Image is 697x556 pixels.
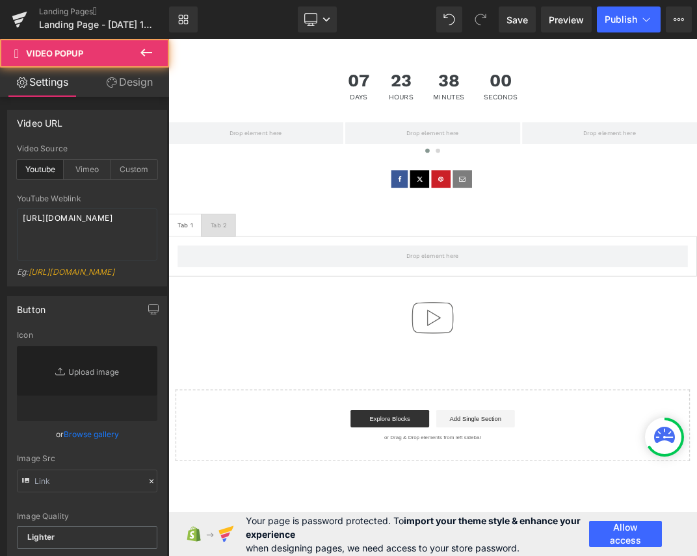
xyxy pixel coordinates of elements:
[666,6,692,32] button: More
[64,160,111,179] div: Vimeo
[246,515,581,540] strong: import your theme style & enhance your experience
[39,6,169,17] a: Landing Pages
[14,270,36,284] div: Tab 1
[17,144,157,153] div: Video Source
[352,373,435,457] img: Video
[17,110,63,129] div: Video URL
[394,49,441,81] span: 38
[597,6,661,32] button: Publish
[328,49,365,81] span: 23
[17,427,157,441] div: or
[589,521,662,547] button: Allow access
[17,454,157,463] div: Image Src
[17,267,157,286] div: Eg:
[267,49,299,81] span: 07
[328,81,365,92] span: Hours
[111,160,157,179] div: Custom
[506,13,528,27] span: Save
[436,6,462,32] button: Undo
[26,48,83,58] span: Video Popup
[394,81,441,92] span: Minutes
[541,6,592,32] a: Preview
[467,6,493,32] button: Redo
[27,532,55,542] b: Lighter
[17,297,46,315] div: Button
[87,68,172,97] a: Design
[17,512,157,521] div: Image Quality
[39,19,153,30] span: Landing Page - [DATE] 10:39:28
[17,194,157,203] div: YouTube Weblink
[470,81,520,92] span: Seconds
[64,423,119,446] a: Browse gallery
[169,6,198,32] a: New Library
[62,270,86,284] div: Tab 2
[17,331,157,340] div: Icon
[246,514,589,555] span: Your page is password protected. To when designing pages, we need access to your store password.
[17,160,64,179] div: Youtube
[17,470,157,492] input: Link
[549,13,584,27] span: Preview
[29,267,114,277] a: [URL][DOMAIN_NAME]
[267,81,299,92] span: Days
[605,14,637,25] span: Publish
[470,49,520,81] span: 00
